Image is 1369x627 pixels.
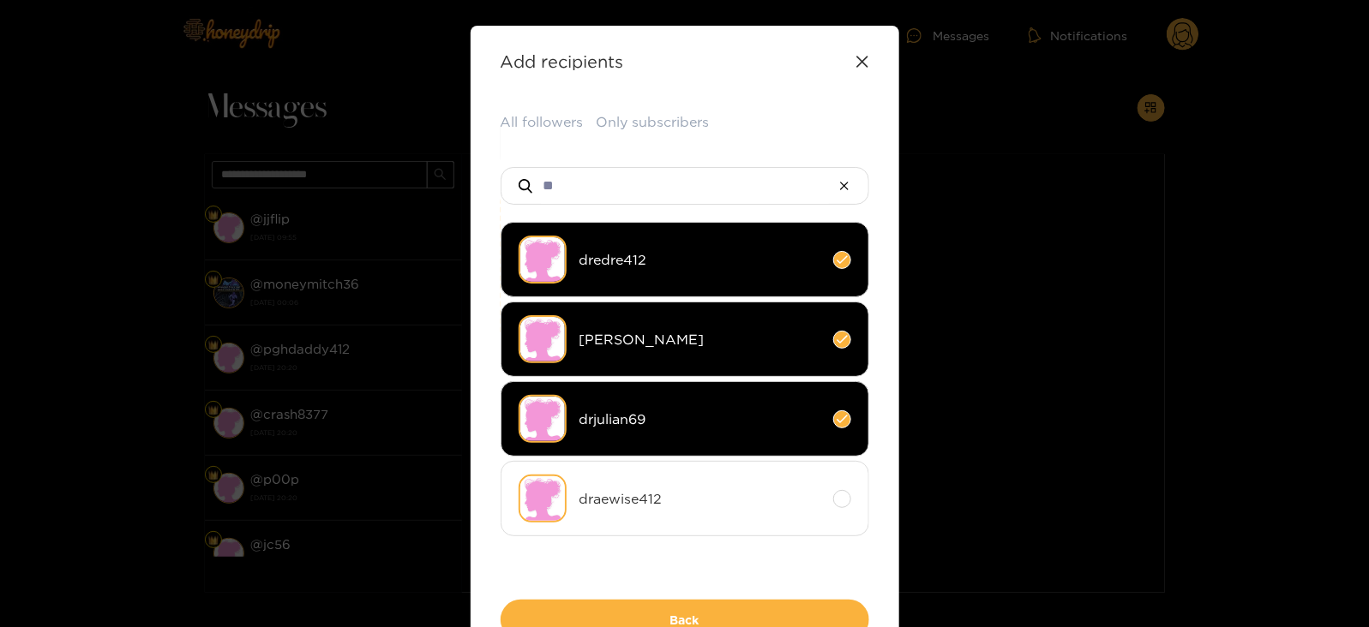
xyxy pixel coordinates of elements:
button: Only subscribers [597,112,710,132]
img: no-avatar.png [519,395,567,443]
button: All followers [501,112,584,132]
span: dredre412 [579,250,820,270]
img: no-avatar.png [519,475,567,522]
strong: Add recipients [501,51,624,71]
img: no-avatar.png [519,315,567,363]
span: [PERSON_NAME] [579,330,820,349]
span: drjulian69 [579,409,820,429]
img: no-avatar.png [519,236,567,284]
span: draewise412 [579,489,820,509]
